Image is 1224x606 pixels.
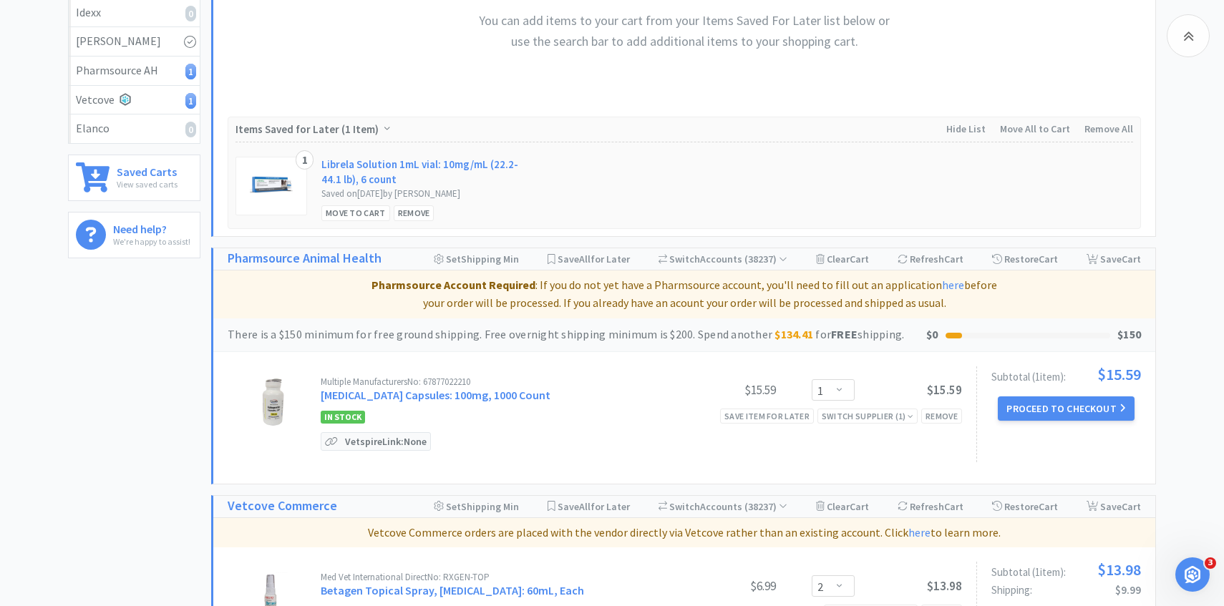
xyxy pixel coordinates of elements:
[228,248,382,269] a: Pharmsource Animal Health
[321,572,669,582] div: Med Vet International Direct No: RXGEN-TOP
[185,122,196,137] i: 0
[434,248,519,270] div: Shipping Min
[1000,122,1070,135] span: Move All to Cart
[991,562,1141,577] div: Subtotal ( 1 item ):
[992,248,1058,270] div: Restore
[898,496,963,517] div: Refresh
[235,122,382,136] span: Items Saved for Later ( )
[321,583,584,597] a: Betagen Topical Spray, [MEDICAL_DATA]: 60mL, Each
[345,122,375,136] span: 1 Item
[946,122,986,135] span: Hide List
[1097,366,1141,382] span: $15.59
[822,409,913,423] div: Switch Supplier ( 1 )
[742,253,787,265] span: ( 38237 )
[992,496,1058,517] div: Restore
[669,500,700,513] span: Switch
[942,278,964,292] a: here
[1117,326,1141,344] div: $150
[1097,562,1141,577] span: $13.98
[69,57,200,86] a: Pharmsource AH1
[1039,253,1058,265] span: Cart
[321,187,525,202] div: Saved on [DATE] by [PERSON_NAME]
[371,278,535,292] strong: Pharmsource Account Required
[113,235,190,248] p: We're happy to assist!
[321,388,550,402] a: [MEDICAL_DATA] Capsules: 100mg, 1000 Count
[69,114,200,143] a: Elanco0
[669,381,776,399] div: $15.59
[470,11,899,52] h4: You can add items to your cart from your Items Saved For Later list below or use the search bar t...
[117,162,178,177] h6: Saved Carts
[991,585,1141,595] div: Shipping:
[1039,500,1058,513] span: Cart
[579,253,591,265] span: All
[1205,557,1216,569] span: 3
[944,253,963,265] span: Cart
[850,500,869,513] span: Cart
[446,500,461,513] span: Set
[76,119,193,138] div: Elanco
[669,253,700,265] span: Switch
[1122,253,1141,265] span: Cart
[113,220,190,235] h6: Need help?
[219,276,1150,313] p: : If you do not yet have a Pharmsource account, you'll need to fill out an application before you...
[76,32,193,51] div: [PERSON_NAME]
[394,205,434,220] div: Remove
[921,409,962,424] div: Remove
[1122,500,1141,513] span: Cart
[228,496,337,517] a: Vetcove Commerce
[998,396,1134,421] button: Proceed to Checkout
[816,248,869,270] div: Clear
[76,4,193,22] div: Idexx
[1115,583,1141,597] span: $9.99
[927,382,962,398] span: $15.59
[1087,496,1141,517] div: Save
[68,155,200,201] a: Saved CartsView saved carts
[908,525,931,539] a: here
[185,93,196,109] i: 1
[659,496,788,517] div: Accounts
[76,62,193,80] div: Pharmsource AH
[434,496,519,517] div: Shipping Min
[1175,557,1210,592] iframe: Intercom live chat
[898,248,963,270] div: Refresh
[341,433,430,450] p: Vetspire Link: None
[1087,248,1141,270] div: Save
[659,248,788,270] div: Accounts
[991,366,1141,382] div: Subtotal ( 1 item ):
[321,377,669,386] div: Multiple Manufacturers No: 67877022210
[250,165,293,207] img: 946ea0a38146429787952fae19f245f9_593239.jpeg
[926,326,938,344] div: $0
[321,205,390,220] div: Move to Cart
[944,500,963,513] span: Cart
[228,326,926,344] div: There is a $150 minimum for free ground shipping. Free overnight shipping minimum is $200. Spend ...
[742,500,787,513] span: ( 38237 )
[185,64,196,79] i: 1
[69,27,200,57] a: [PERSON_NAME]
[321,411,365,424] span: In Stock
[558,253,630,265] span: Save for Later
[579,500,591,513] span: All
[321,157,525,187] a: Librela Solution 1mL vial: 10mg/mL (22.2-44.1 lb), 6 count
[669,577,776,595] div: $6.99
[831,327,858,341] strong: FREE
[558,500,630,513] span: Save for Later
[117,177,178,191] p: View saved carts
[248,377,298,427] img: 85f0533ee245470981cfc704a246ad73_151598.jpeg
[774,327,813,341] strong: $134.41
[69,86,200,115] a: Vetcove1
[76,91,193,109] div: Vetcove
[1084,122,1133,135] span: Remove All
[446,253,461,265] span: Set
[850,253,869,265] span: Cart
[296,150,314,170] div: 1
[185,6,196,21] i: 0
[927,578,962,594] span: $13.98
[720,409,814,424] div: Save item for later
[219,524,1150,542] p: Vetcove Commerce orders are placed with the vendor directly via Vetcove rather than an existing a...
[816,496,869,517] div: Clear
